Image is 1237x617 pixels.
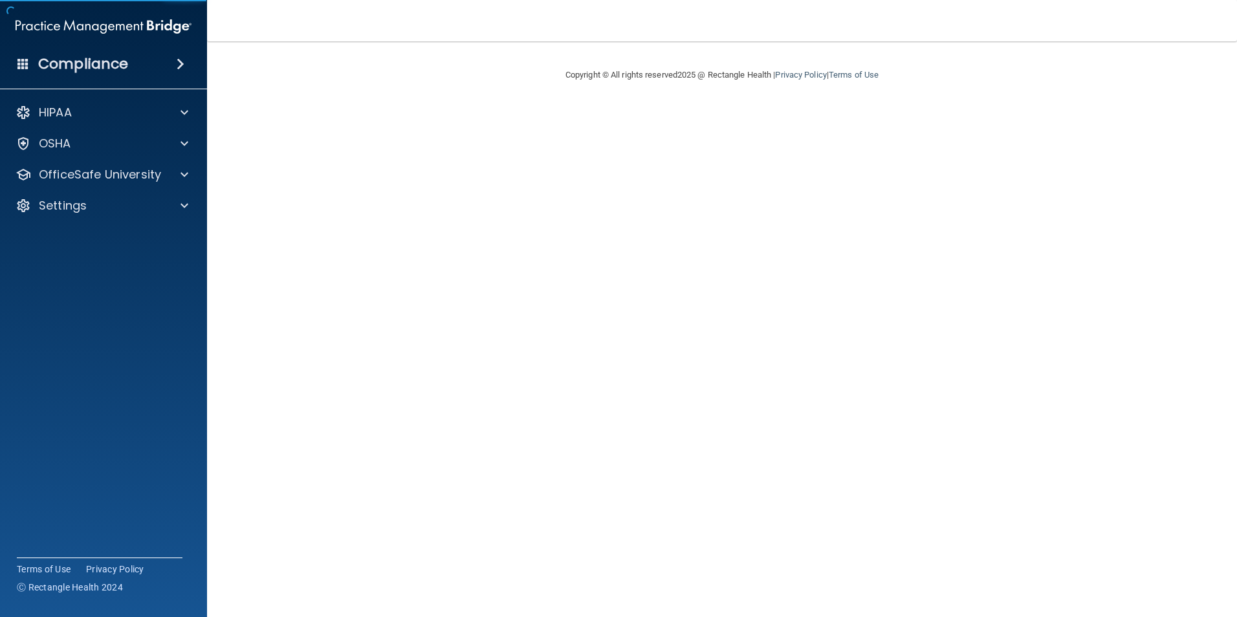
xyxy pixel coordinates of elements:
p: OfficeSafe University [39,167,161,182]
a: OSHA [16,136,188,151]
a: Settings [16,198,188,213]
p: HIPAA [39,105,72,120]
a: Privacy Policy [86,563,144,576]
h4: Compliance [38,55,128,73]
div: Copyright © All rights reserved 2025 @ Rectangle Health | | [486,54,958,96]
a: OfficeSafe University [16,167,188,182]
a: Terms of Use [17,563,71,576]
a: Privacy Policy [775,70,826,80]
p: Settings [39,198,87,213]
img: PMB logo [16,14,192,39]
a: Terms of Use [829,70,879,80]
p: OSHA [39,136,71,151]
a: HIPAA [16,105,188,120]
span: Ⓒ Rectangle Health 2024 [17,581,123,594]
